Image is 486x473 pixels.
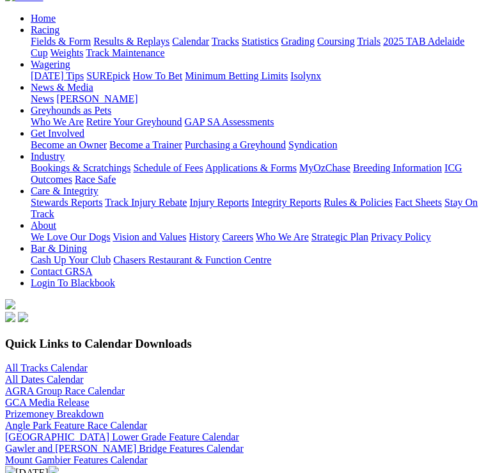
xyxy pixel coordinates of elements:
[31,231,481,243] div: About
[5,431,239,442] a: [GEOGRAPHIC_DATA] Lower Grade Feature Calendar
[31,243,87,254] a: Bar & Dining
[18,312,28,322] img: twitter.svg
[5,362,88,373] a: All Tracks Calendar
[5,385,125,396] a: AGRA Group Race Calendar
[222,231,253,242] a: Careers
[31,128,84,139] a: Get Involved
[31,13,56,24] a: Home
[31,197,102,208] a: Stewards Reports
[31,266,92,277] a: Contact GRSA
[185,116,274,127] a: GAP SA Assessments
[5,454,148,465] a: Mount Gambier Features Calendar
[31,220,56,231] a: About
[288,139,337,150] a: Syndication
[290,70,321,81] a: Isolynx
[31,231,110,242] a: We Love Our Dogs
[113,254,271,265] a: Chasers Restaurant & Function Centre
[172,36,209,47] a: Calendar
[185,70,288,81] a: Minimum Betting Limits
[212,36,239,47] a: Tracks
[242,36,279,47] a: Statistics
[299,162,350,173] a: MyOzChase
[5,420,147,431] a: Angle Park Feature Race Calendar
[86,116,182,127] a: Retire Your Greyhound
[5,337,481,351] h3: Quick Links to Calendar Downloads
[31,116,84,127] a: Who We Are
[31,24,59,35] a: Racing
[31,36,91,47] a: Fields & Form
[31,70,481,82] div: Wagering
[5,397,90,408] a: GCA Media Release
[31,185,98,196] a: Care & Integrity
[56,93,137,104] a: [PERSON_NAME]
[5,374,84,385] a: All Dates Calendar
[31,254,111,265] a: Cash Up Your Club
[5,408,104,419] a: Prizemoney Breakdown
[205,162,297,173] a: Applications & Forms
[251,197,321,208] a: Integrity Reports
[31,139,481,151] div: Get Involved
[256,231,309,242] a: Who We Are
[31,139,107,150] a: Become an Owner
[31,197,481,220] div: Care & Integrity
[113,231,186,242] a: Vision and Values
[86,70,130,81] a: SUREpick
[133,162,203,173] a: Schedule of Fees
[371,231,431,242] a: Privacy Policy
[189,197,249,208] a: Injury Reports
[75,174,116,185] a: Race Safe
[357,36,380,47] a: Trials
[93,36,169,47] a: Results & Replays
[31,197,478,219] a: Stay On Track
[31,162,481,185] div: Industry
[105,197,187,208] a: Track Injury Rebate
[31,151,65,162] a: Industry
[86,47,164,58] a: Track Maintenance
[109,139,182,150] a: Become a Trainer
[31,162,130,173] a: Bookings & Scratchings
[31,93,481,105] div: News & Media
[133,70,183,81] a: How To Bet
[31,36,481,59] div: Racing
[31,70,84,81] a: [DATE] Tips
[50,47,83,58] a: Weights
[31,277,115,288] a: Login To Blackbook
[31,93,54,104] a: News
[311,231,368,242] a: Strategic Plan
[5,312,15,322] img: facebook.svg
[5,299,15,309] img: logo-grsa-white.png
[31,59,70,70] a: Wagering
[31,162,462,185] a: ICG Outcomes
[31,36,464,58] a: 2025 TAB Adelaide Cup
[31,82,93,93] a: News & Media
[317,36,355,47] a: Coursing
[31,254,481,266] div: Bar & Dining
[5,443,244,454] a: Gawler and [PERSON_NAME] Bridge Features Calendar
[281,36,315,47] a: Grading
[189,231,219,242] a: History
[31,105,111,116] a: Greyhounds as Pets
[324,197,393,208] a: Rules & Policies
[185,139,286,150] a: Purchasing a Greyhound
[353,162,442,173] a: Breeding Information
[395,197,442,208] a: Fact Sheets
[31,116,481,128] div: Greyhounds as Pets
